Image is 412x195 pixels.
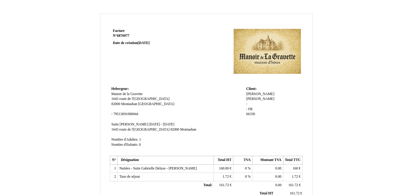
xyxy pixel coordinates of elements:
span: - [111,112,113,116]
span: Nuitées - Suite Gabrielle Deluxe - [PERSON_NAME] [119,166,197,170]
strong: N° [113,33,185,38]
span: 0.00 [275,175,281,179]
span: FR [248,107,252,111]
td: € [214,181,233,190]
td: € [283,173,302,181]
span: Facture [113,29,125,33]
span: 0 [245,166,247,170]
span: 82000 [171,128,179,132]
span: [PERSON_NAME] [246,92,274,96]
td: % [233,164,252,173]
th: Total TTC [283,156,302,165]
span: Nombre d'Enfants: [111,143,138,147]
span: 0 [139,143,141,147]
span: [DATE] - [DATE] [149,122,174,126]
span: 1.72 [292,175,298,179]
span: 0 [245,175,247,179]
span: - [246,107,247,111]
span: 1.72 [223,175,229,179]
span: 79513691000044 [113,112,138,116]
span: 160 [293,166,298,170]
th: N° [110,156,118,165]
td: € [214,173,233,181]
span: 160.00 [219,166,229,170]
span: 161.72 [289,183,298,187]
td: € [214,164,233,173]
strong: Date de création [113,41,150,45]
td: € [283,164,302,173]
th: Total HT [214,156,233,165]
span: Taxe de séjour [119,175,140,179]
span: 66330 [246,112,255,116]
span: [DATE] [138,41,150,45]
span: 0.00 [275,183,282,187]
span: 1 [139,138,141,142]
span: Total: [203,183,212,187]
span: [PERSON_NAME] [246,97,274,101]
span: Client: [246,87,256,91]
td: 2 [110,173,118,181]
span: 1643 route de l'[GEOGRAPHIC_DATA] [111,97,170,101]
span: 6876977 [117,34,129,38]
img: logo [234,29,301,74]
th: Montant TVA [252,156,283,165]
span: 1643 route de l'[GEOGRAPHIC_DATA] [111,128,170,132]
span: Hebergeur: [111,87,129,91]
td: % [233,173,252,181]
th: Désignation [118,156,214,165]
span: 82000 [111,102,120,106]
td: € [283,181,302,190]
span: Suite [PERSON_NAME] [111,122,148,126]
span: Montauban [121,102,137,106]
th: TVA [233,156,252,165]
span: Nombre d'Adultes: [111,138,138,142]
span: - [246,102,247,106]
span: Montauban [180,128,196,132]
span: 0.00 [275,166,281,170]
span: Manoir de la Gravette [111,92,143,96]
span: [GEOGRAPHIC_DATA] [138,102,174,106]
td: 1 [110,164,118,173]
span: 161.72 [219,183,229,187]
